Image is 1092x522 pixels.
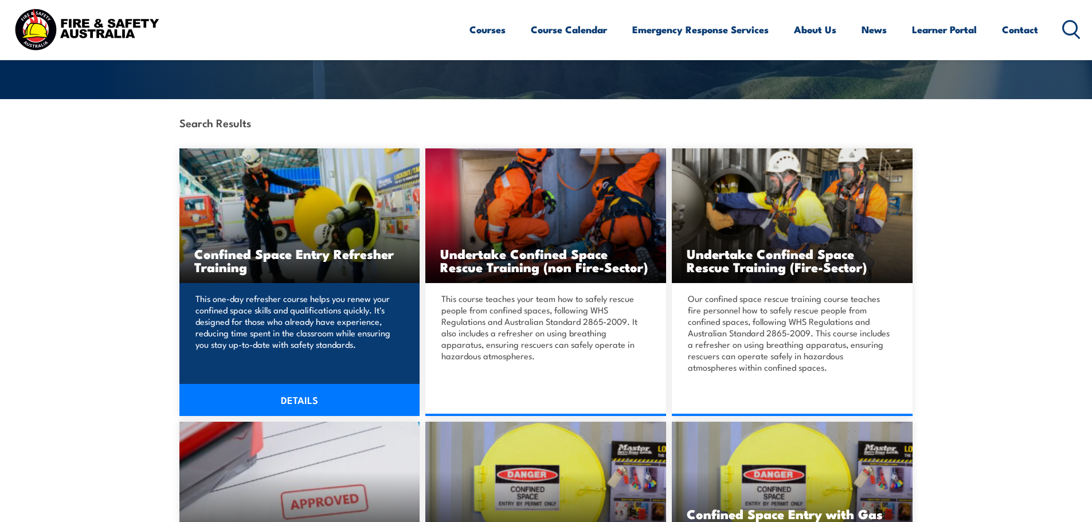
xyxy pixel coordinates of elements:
[531,14,607,45] a: Course Calendar
[632,14,769,45] a: Emergency Response Services
[794,14,836,45] a: About Us
[688,293,893,373] p: Our confined space rescue training course teaches fire personnel how to safely rescue people from...
[179,384,420,416] a: DETAILS
[195,293,401,350] p: This one-day refresher course helps you renew your confined space skills and qualifications quick...
[179,115,251,130] strong: Search Results
[179,148,420,283] img: Confined Space Entry Training
[425,148,666,283] a: Undertake Confined Space Rescue Training (non Fire-Sector)
[672,148,913,283] a: Undertake Confined Space Rescue Training (Fire-Sector)
[179,148,420,283] a: Confined Space Entry Refresher Training
[687,247,898,273] h3: Undertake Confined Space Rescue Training (Fire-Sector)
[425,148,666,283] img: Undertake Confined Space Rescue Training (non Fire-Sector) (2)
[441,293,647,362] p: This course teaches your team how to safely rescue people from confined spaces, following WHS Reg...
[672,148,913,283] img: Undertake Confined Space Rescue (Fire-Sector) TRAINING
[469,14,506,45] a: Courses
[862,14,887,45] a: News
[440,247,651,273] h3: Undertake Confined Space Rescue Training (non Fire-Sector)
[912,14,977,45] a: Learner Portal
[194,247,405,273] h3: Confined Space Entry Refresher Training
[1002,14,1038,45] a: Contact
